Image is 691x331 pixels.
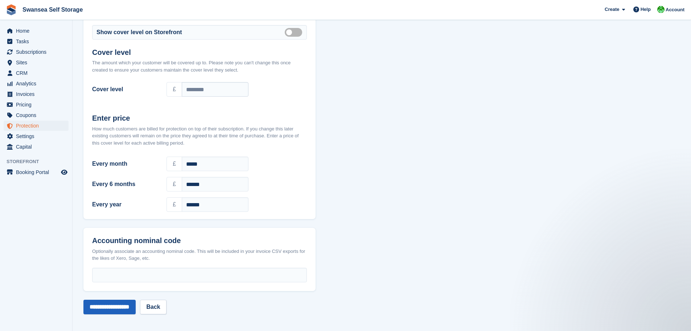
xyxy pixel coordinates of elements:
[16,36,59,47] span: Tasks
[92,114,307,122] h2: Enter price
[16,100,59,110] span: Pricing
[92,180,158,189] label: Every 6 months
[16,47,59,57] span: Subscriptions
[4,100,69,110] a: menu
[16,68,59,78] span: CRM
[4,47,69,57] a: menu
[4,89,69,99] a: menu
[20,4,86,16] a: Swansea Self Storage
[4,142,69,152] a: menu
[96,28,182,37] label: Show cover level on Storefront
[16,131,59,141] span: Settings
[92,237,307,245] h2: Accounting nominal code
[92,85,158,94] label: Cover level
[16,78,59,89] span: Analytics
[4,57,69,68] a: menu
[16,57,59,68] span: Sites
[60,168,69,177] a: Preview store
[16,89,59,99] span: Invoices
[605,6,619,13] span: Create
[7,158,72,165] span: Storefront
[16,26,59,36] span: Home
[92,248,307,262] div: Optionally associate an accounting nominal code. This will be included in your invoice CSV export...
[16,142,59,152] span: Capital
[657,6,665,13] img: Andrew Robbins
[4,78,69,89] a: menu
[92,48,307,57] h2: Cover level
[16,121,59,131] span: Protection
[4,131,69,141] a: menu
[4,121,69,131] a: menu
[666,6,684,13] span: Account
[4,26,69,36] a: menu
[4,167,69,177] a: menu
[92,160,158,168] label: Every month
[4,36,69,47] a: menu
[4,68,69,78] a: menu
[92,59,307,73] div: The amount which your customer will be covered up to. Please note you can't change this once crea...
[92,200,158,209] label: Every year
[16,167,59,177] span: Booking Portal
[4,110,69,120] a: menu
[6,4,17,15] img: stora-icon-8386f47178a22dfd0bd8f6a31ec36ba5ce8667c1dd55bd0f319d3a0aa187defe.svg
[140,300,166,314] a: Back
[16,110,59,120] span: Coupons
[285,32,305,33] label: Show on store front
[641,6,651,13] span: Help
[92,125,307,147] div: How much customers are billed for protection on top of their subscription. If you change this lat...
